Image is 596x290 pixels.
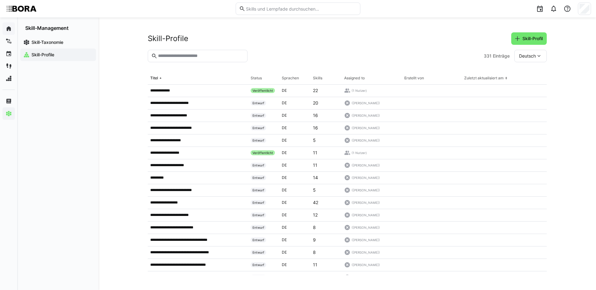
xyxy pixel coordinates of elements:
span: de [282,250,287,255]
span: ([PERSON_NAME]) [352,250,380,255]
span: de [282,150,287,155]
span: de [282,113,287,118]
span: de [282,125,287,130]
p: 16 [313,125,318,131]
p: 20 [313,100,318,106]
span: Entwurf [251,213,266,217]
span: de [282,88,287,93]
span: Entwurf [251,113,266,118]
div: Sprachen [282,76,299,81]
div: Assigned to [344,76,365,81]
span: Entwurf [251,188,266,193]
span: Entwurf [251,125,266,130]
p: 5 [313,137,316,143]
span: Deutsch [519,53,536,59]
p: 9 [313,237,316,243]
span: Veröffentlicht [251,150,275,155]
span: Entwurf [251,163,266,168]
span: Entwurf [251,225,266,230]
span: de [282,275,287,279]
p: 16 [313,112,318,119]
span: de [282,237,287,242]
p: 11 [313,150,317,156]
span: 331 [484,53,492,59]
span: Entwurf [251,275,266,280]
span: ([PERSON_NAME]) [352,238,380,242]
span: de [282,163,287,167]
span: (1 Nutzer) [352,151,367,155]
span: Skill-Profil [521,35,544,42]
span: (1 Nutzer) [352,88,367,93]
span: ([PERSON_NAME]) [352,138,380,143]
p: 5 [313,187,316,193]
p: 14 [313,175,318,181]
span: ([PERSON_NAME]) [352,200,380,205]
span: Entwurf [251,175,266,180]
div: Erstellt von [404,76,424,81]
p: 11 [313,162,317,168]
span: de [282,213,287,217]
span: Entwurf [251,250,266,255]
span: ([PERSON_NAME]) [352,163,380,167]
p: 11 [313,262,317,268]
span: Entwurf [251,101,266,105]
p: 11 [313,274,317,280]
span: ([PERSON_NAME]) [352,213,380,217]
p: 8 [313,224,316,231]
span: Entwurf [251,262,266,267]
span: ([PERSON_NAME]) [352,126,380,130]
p: 12 [313,212,318,218]
span: Entwurf [251,200,266,205]
div: Zuletzt aktualisiert am [464,76,504,81]
div: Skills [313,76,322,81]
span: de [282,200,287,205]
span: de [282,101,287,105]
span: ([PERSON_NAME]) [352,263,380,267]
span: de [282,225,287,230]
h2: Skill-Profile [148,34,188,43]
span: ([PERSON_NAME]) [352,175,380,180]
span: Veröffentlicht [251,88,275,93]
span: de [282,262,287,267]
span: Einträge [493,53,510,59]
p: 8 [313,249,316,255]
span: de [282,175,287,180]
p: 22 [313,87,318,94]
span: ([PERSON_NAME]) [352,101,380,105]
span: ([PERSON_NAME]) [352,225,380,230]
span: Entwurf [251,237,266,242]
span: ([PERSON_NAME]) [352,188,380,192]
span: de [282,188,287,192]
div: Titel [150,76,158,81]
div: Status [251,76,262,81]
input: Skills und Lernpfade durchsuchen… [245,6,357,12]
button: Skill-Profil [511,32,547,45]
span: ([PERSON_NAME]) [352,113,380,118]
span: Entwurf [251,138,266,143]
p: 42 [313,199,318,206]
span: de [282,138,287,143]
